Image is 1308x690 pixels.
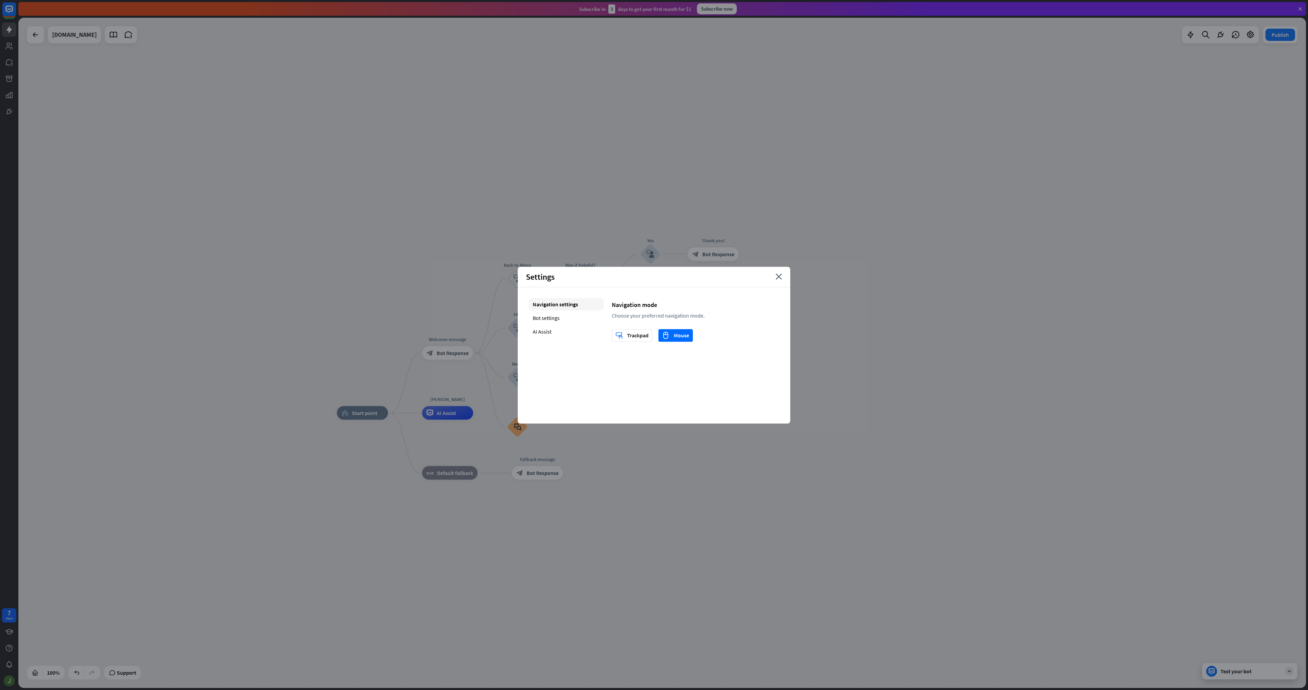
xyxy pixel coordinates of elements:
[662,332,669,339] i: mouse
[437,350,469,356] span: Bot Response
[514,423,521,431] i: block_faq
[776,274,782,280] i: close
[550,262,611,269] div: Was it helpful?
[529,312,604,324] div: Bot settings
[513,373,521,382] i: block_user_input
[616,329,649,341] div: Trackpad
[612,301,779,309] div: Navigation mode
[579,4,691,14] div: Subscribe in days to get your first month for $1
[612,312,779,319] div: Choose your preferred navigation mode.
[426,350,433,356] i: block_bot_response
[697,3,737,14] div: Subscribe now
[352,410,377,416] span: Start point
[437,470,473,476] span: Default fallback
[702,251,734,258] span: Bot Response
[2,608,16,623] a: 7 days
[507,456,568,463] div: Fallback message
[516,470,523,476] i: block_bot_response
[658,329,693,342] button: mouseMouse
[662,329,689,341] div: Mouse
[117,667,136,678] span: Support
[616,332,623,339] i: trackpad
[513,275,521,283] i: block_user_input
[341,410,348,416] i: home_2
[692,251,699,258] i: block_bot_response
[1220,668,1282,675] div: Test your bot
[417,336,478,343] div: Welcome message
[417,396,478,403] div: [PERSON_NAME]
[1265,29,1295,41] button: Publish
[497,361,538,367] div: Menu
[646,250,654,258] i: block_user_input
[5,3,26,23] button: Open LiveChat chat widget
[7,610,11,616] div: 7
[426,470,434,476] i: block_fallback
[608,4,615,14] div: 3
[497,311,538,318] div: FAQ
[529,298,604,310] div: Navigation settings
[612,329,652,342] button: trackpadTrackpad
[513,324,521,332] i: block_user_input
[527,470,559,476] span: Bot Response
[45,667,62,678] div: 100%
[683,237,744,244] div: Thank you!
[497,262,538,269] div: Back to Menu
[52,26,97,43] div: nmtaserandmore.com
[437,410,456,416] span: AI Assist
[6,616,13,621] div: days
[630,237,671,244] div: Yes
[529,325,604,338] div: AI Assist
[526,272,555,282] span: Settings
